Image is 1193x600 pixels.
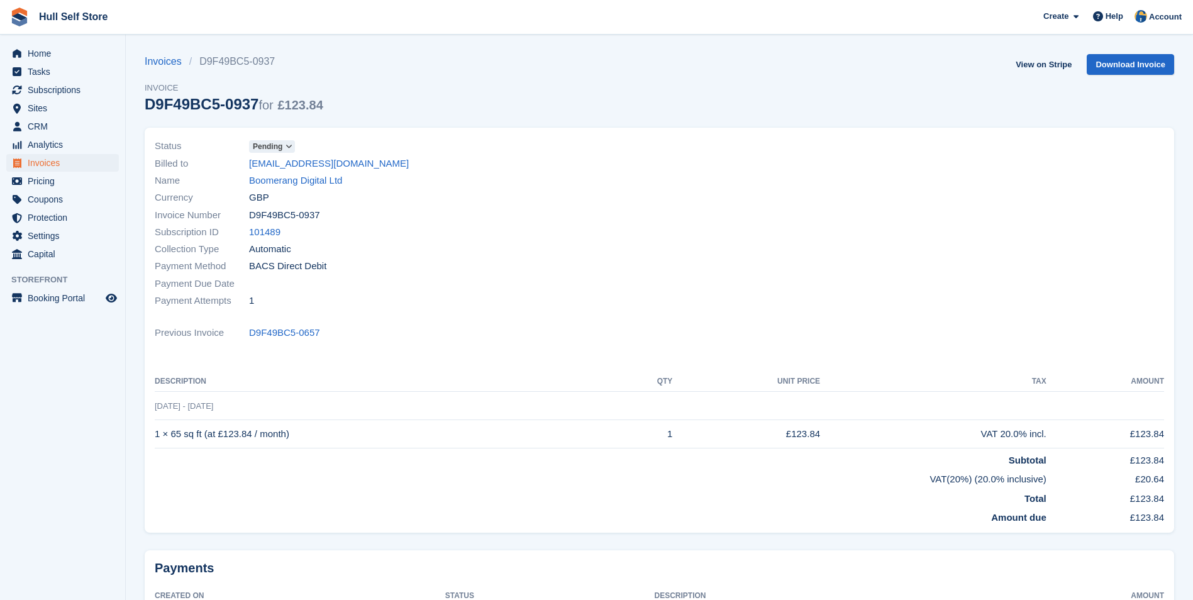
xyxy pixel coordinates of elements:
a: menu [6,172,119,190]
td: VAT(20%) (20.0% inclusive) [155,467,1046,487]
span: Invoice Number [155,208,249,223]
img: stora-icon-8386f47178a22dfd0bd8f6a31ec36ba5ce8667c1dd55bd0f319d3a0aa187defe.svg [10,8,29,26]
th: Amount [1046,372,1164,392]
img: Hull Self Store [1135,10,1147,23]
span: Payment Attempts [155,294,249,308]
span: D9F49BC5-0937 [249,208,320,223]
span: Subscriptions [28,81,103,99]
td: £123.84 [1046,448,1164,467]
span: Payment Method [155,259,249,274]
span: Automatic [249,242,291,257]
nav: breadcrumbs [145,54,323,69]
th: Tax [820,372,1046,392]
a: Download Invoice [1087,54,1174,75]
span: Tasks [28,63,103,81]
span: Help [1106,10,1123,23]
td: 1 [619,420,672,448]
span: Payment Due Date [155,277,249,291]
a: D9F49BC5-0657 [249,326,320,340]
span: Currency [155,191,249,205]
td: £20.64 [1046,467,1164,487]
span: Status [155,139,249,153]
span: Create [1043,10,1068,23]
a: Hull Self Store [34,6,113,27]
span: Storefront [11,274,125,286]
a: Invoices [145,54,189,69]
a: menu [6,63,119,81]
span: Invoices [28,154,103,172]
a: menu [6,99,119,117]
span: [DATE] - [DATE] [155,401,213,411]
a: menu [6,154,119,172]
th: Description [155,372,619,392]
span: for [258,98,273,112]
span: Invoice [145,82,323,94]
a: menu [6,45,119,62]
a: Preview store [104,291,119,306]
a: menu [6,136,119,153]
strong: Amount due [991,512,1046,523]
span: Coupons [28,191,103,208]
div: D9F49BC5-0937 [145,96,323,113]
span: Pending [253,141,282,152]
span: Billed to [155,157,249,171]
td: £123.84 [1046,506,1164,525]
strong: Subtotal [1009,455,1046,465]
span: £123.84 [277,98,323,112]
a: menu [6,209,119,226]
th: QTY [619,372,672,392]
a: View on Stripe [1011,54,1077,75]
span: Name [155,174,249,188]
span: Collection Type [155,242,249,257]
span: Capital [28,245,103,263]
span: 1 [249,294,254,308]
a: 101489 [249,225,280,240]
span: Protection [28,209,103,226]
span: Sites [28,99,103,117]
td: £123.84 [672,420,820,448]
a: Boomerang Digital Ltd [249,174,342,188]
span: Home [28,45,103,62]
td: 1 × 65 sq ft (at £123.84 / month) [155,420,619,448]
span: Previous Invoice [155,326,249,340]
a: [EMAIL_ADDRESS][DOMAIN_NAME] [249,157,409,171]
a: Pending [249,139,295,153]
span: Account [1149,11,1182,23]
span: Subscription ID [155,225,249,240]
span: CRM [28,118,103,135]
h2: Payments [155,560,1164,576]
td: £123.84 [1046,420,1164,448]
span: Booking Portal [28,289,103,307]
a: menu [6,227,119,245]
a: menu [6,118,119,135]
a: menu [6,245,119,263]
th: Unit Price [672,372,820,392]
div: VAT 20.0% incl. [820,427,1046,442]
a: menu [6,191,119,208]
span: BACS Direct Debit [249,259,326,274]
span: Analytics [28,136,103,153]
span: GBP [249,191,269,205]
span: Pricing [28,172,103,190]
td: £123.84 [1046,487,1164,506]
a: menu [6,81,119,99]
span: Settings [28,227,103,245]
a: menu [6,289,119,307]
strong: Total [1024,493,1046,504]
